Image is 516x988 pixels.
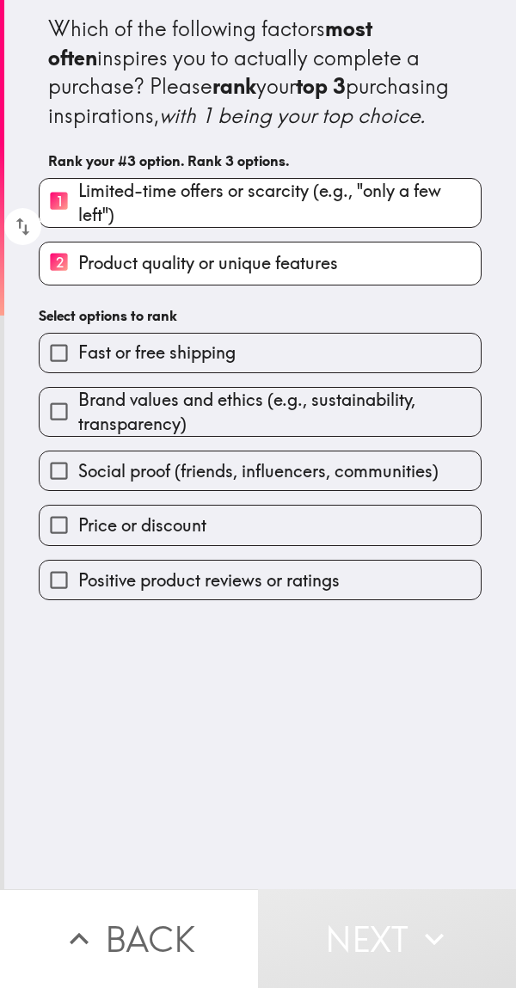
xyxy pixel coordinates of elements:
b: top 3 [296,73,346,99]
b: rank [212,73,256,99]
button: Next [258,889,516,988]
span: Fast or free shipping [78,341,236,365]
span: Price or discount [78,513,206,537]
span: Social proof (friends, influencers, communities) [78,459,439,483]
button: Social proof (friends, influencers, communities) [40,451,481,490]
button: 2Product quality or unique features [40,242,481,285]
button: Price or discount [40,506,481,544]
span: Limited-time offers or scarcity (e.g., "only a few left") [78,179,481,227]
b: most often [48,15,378,71]
button: Brand values and ethics (e.g., sustainability, transparency) [40,388,481,436]
button: Positive product reviews or ratings [40,561,481,599]
h6: Select options to rank [39,306,482,325]
span: Brand values and ethics (e.g., sustainability, transparency) [78,388,481,436]
div: Which of the following factors inspires you to actually complete a purchase? Please your purchasi... [48,15,472,130]
button: 1Limited-time offers or scarcity (e.g., "only a few left") [40,179,481,227]
button: Fast or free shipping [40,334,481,372]
span: Positive product reviews or ratings [78,568,340,592]
h6: Rank your #3 option. Rank 3 options. [48,151,472,170]
span: Product quality or unique features [78,251,338,275]
i: with 1 being your top choice. [159,102,426,128]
